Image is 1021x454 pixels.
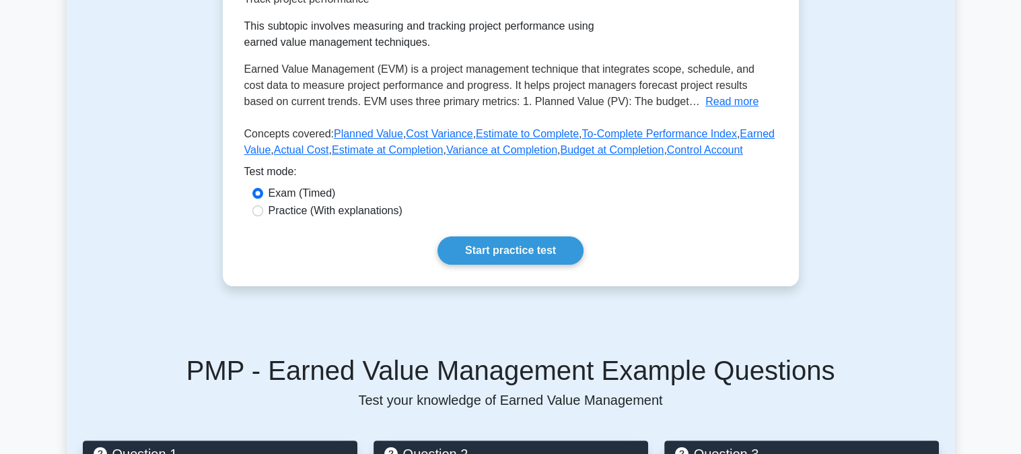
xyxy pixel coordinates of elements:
[244,126,777,164] p: Concepts covered: , , , , , , , , ,
[332,144,443,156] a: Estimate at Completion
[244,63,754,107] span: Earned Value Management (EVM) is a project management technique that integrates scope, schedule, ...
[274,144,329,156] a: Actual Cost
[476,128,579,139] a: Estimate to Complete
[437,236,584,265] a: Start practice test
[269,203,402,219] label: Practice (With explanations)
[446,144,557,156] a: Variance at Completion
[83,354,939,387] h5: PMP - Earned Value Management Example Questions
[244,164,777,185] div: Test mode:
[269,185,336,201] label: Exam (Timed)
[406,128,472,139] a: Cost Variance
[334,128,403,139] a: Planned Value
[667,144,743,156] a: Control Account
[560,144,664,156] a: Budget at Completion
[83,392,939,408] p: Test your knowledge of Earned Value Management
[582,128,736,139] a: To-Complete Performance Index
[705,94,759,110] button: Read more
[244,18,594,51] div: This subtopic involves measuring and tracking project performance using earned value management t...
